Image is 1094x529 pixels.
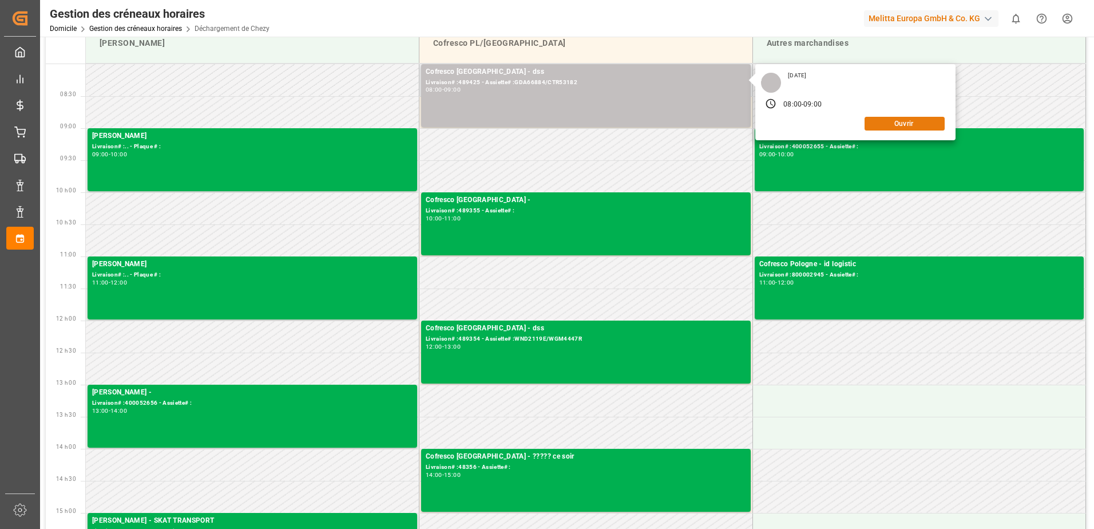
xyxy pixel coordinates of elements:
span: 11:00 [60,251,76,258]
div: - [109,152,110,157]
div: 12:00 [110,280,127,285]
div: Livraison# :.. - Plaque # : [92,142,413,152]
div: [PERSON_NAME] - SKAT TRANSPORT [92,515,413,527]
button: Afficher 0 nouvelles notifications [1003,6,1029,31]
div: 09:00 [444,87,461,92]
div: Cofresco Pologne - id logistic [759,259,1080,270]
button: Centre d’aide [1029,6,1055,31]
a: Gestion des créneaux horaires [89,25,182,33]
div: [PERSON_NAME] [92,259,413,270]
div: Cofresco PL/[GEOGRAPHIC_DATA] [429,33,743,54]
div: - [109,280,110,285]
div: - [442,216,444,221]
span: 14 h 00 [56,444,76,450]
span: 14 h 30 [56,476,76,482]
div: 10:00 [110,152,127,157]
div: Livraison# :800002945 - Assiette# : [759,270,1080,280]
div: Livraison# :400052656 - Assiette# : [92,398,413,408]
div: - [442,344,444,349]
span: 12 h 30 [56,348,76,354]
div: [DATE] [784,72,810,80]
div: Gestion des créneaux horaires [50,5,269,22]
span: 13 h 30 [56,412,76,418]
div: Cofresco [GEOGRAPHIC_DATA] - dss [426,323,746,334]
div: Livraison# :489355 - Assiette# : [426,206,746,216]
div: 10:00 [778,152,794,157]
div: Autres marchandises [762,33,1077,54]
div: 11:00 [759,280,776,285]
div: 12:00 [778,280,794,285]
div: 09:00 [803,100,822,110]
span: 13 h 00 [56,380,76,386]
span: 10 h 00 [56,187,76,194]
span: 11:30 [60,283,76,290]
div: [PERSON_NAME] - [92,387,413,398]
div: Livraison# :489425 - Assiette# :GDA66884/CTR53182 [426,78,746,88]
div: Livraison# :400052655 - Assiette# : [759,142,1080,152]
span: 15 h 00 [56,508,76,514]
div: Livraison# :48356 - Assiette# : [426,463,746,472]
div: - [802,100,803,110]
div: 08:00 [783,100,802,110]
div: - [775,280,777,285]
div: Cofresco [GEOGRAPHIC_DATA] - ????? ce soir [426,451,746,463]
div: - [775,152,777,157]
span: 12 h 00 [56,315,76,322]
span: 09:00 [60,123,76,129]
a: Domicile [50,25,77,33]
span: 08:30 [60,91,76,97]
div: 08:00 [426,87,442,92]
span: 09:30 [60,155,76,161]
font: Melitta Europa GmbH & Co. KG [869,13,980,25]
div: Livraison# :489354 - Assiette# :WND2119E/WGM4447R [426,334,746,344]
div: - [442,87,444,92]
div: 13:00 [444,344,461,349]
div: 12:00 [426,344,442,349]
div: 14:00 [426,472,442,477]
div: Cofresco [GEOGRAPHIC_DATA] - dss [426,66,746,78]
div: Cofresco [GEOGRAPHIC_DATA] - [426,195,746,206]
div: 13:00 [92,408,109,413]
div: 11:00 [92,280,109,285]
button: Melitta Europa GmbH & Co. KG [864,7,1003,29]
div: 09:00 [759,152,776,157]
button: Ouvrir [865,117,945,131]
div: 09:00 [92,152,109,157]
div: 14:00 [110,408,127,413]
div: - [109,408,110,413]
span: 10 h 30 [56,219,76,226]
div: 15:00 [444,472,461,477]
div: 10:00 [426,216,442,221]
div: [PERSON_NAME] [92,131,413,142]
div: Livraison# :.. - Plaque # : [92,270,413,280]
div: 11:00 [444,216,461,221]
div: [PERSON_NAME] [95,33,410,54]
div: - [442,472,444,477]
